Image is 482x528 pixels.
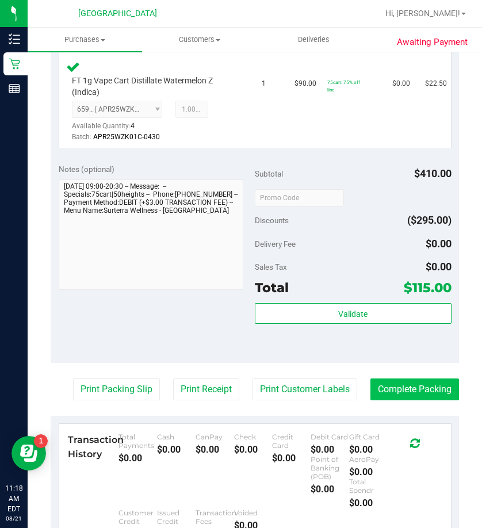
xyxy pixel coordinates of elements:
[255,189,344,206] input: Promo Code
[5,514,22,523] p: 08/21
[294,78,316,89] span: $90.00
[157,433,196,441] div: Cash
[118,453,157,464] div: $0.00
[78,9,157,18] span: [GEOGRAPHIC_DATA]
[272,433,311,450] div: Credit Card
[234,444,273,455] div: $0.00
[397,36,468,49] span: Awaiting Payment
[157,444,196,455] div: $0.00
[72,75,236,97] span: FT 1g Vape Cart Distillate Watermelon Z (Indica)
[131,122,135,130] span: 4
[349,498,388,508] div: $0.00
[5,483,22,514] p: 11:18 AM EDT
[255,239,296,248] span: Delivery Fee
[255,262,287,271] span: Sales Tax
[28,28,142,52] a: Purchases
[414,167,452,179] span: $410.00
[425,78,447,89] span: $22.50
[257,28,371,52] a: Deliveries
[196,433,234,441] div: CanPay
[93,133,160,141] span: APR25WZK01C-0430
[349,444,388,455] div: $0.00
[349,477,388,495] div: Total Spendr
[234,433,273,441] div: Check
[370,378,459,400] button: Complete Packing
[392,78,410,89] span: $0.00
[118,433,157,450] div: Total Payments
[196,444,234,455] div: $0.00
[196,508,234,526] div: Transaction Fees
[157,508,196,526] div: Issued Credit
[311,433,349,441] div: Debit Card
[28,35,142,45] span: Purchases
[173,378,239,400] button: Print Receipt
[311,455,349,481] div: Point of Banking (POB)
[12,436,46,470] iframe: Resource center
[255,169,283,178] span: Subtotal
[73,378,160,400] button: Print Packing Slip
[9,58,20,70] inline-svg: Retail
[253,378,357,400] button: Print Customer Labels
[349,466,388,477] div: $0.00
[142,28,257,52] a: Customers
[404,280,452,296] span: $115.00
[143,35,256,45] span: Customers
[34,434,48,448] iframe: Resource center unread badge
[426,261,452,273] span: $0.00
[311,484,349,495] div: $0.00
[255,303,452,324] button: Validate
[262,78,266,89] span: 1
[59,164,114,174] span: Notes (optional)
[282,35,345,45] span: Deliveries
[385,9,460,18] span: Hi, [PERSON_NAME]!
[327,79,360,93] span: 75cart: 75% off line
[338,309,368,319] span: Validate
[9,33,20,45] inline-svg: Inventory
[426,238,452,250] span: $0.00
[407,214,452,226] span: ($295.00)
[72,133,91,141] span: Batch:
[311,444,349,455] div: $0.00
[349,455,388,464] div: AeroPay
[349,433,388,441] div: Gift Card
[72,118,167,140] div: Available Quantity:
[118,508,157,526] div: Customer Credit
[255,210,289,231] span: Discounts
[272,453,311,464] div: $0.00
[255,280,289,296] span: Total
[9,83,20,94] inline-svg: Reports
[234,508,273,517] div: Voided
